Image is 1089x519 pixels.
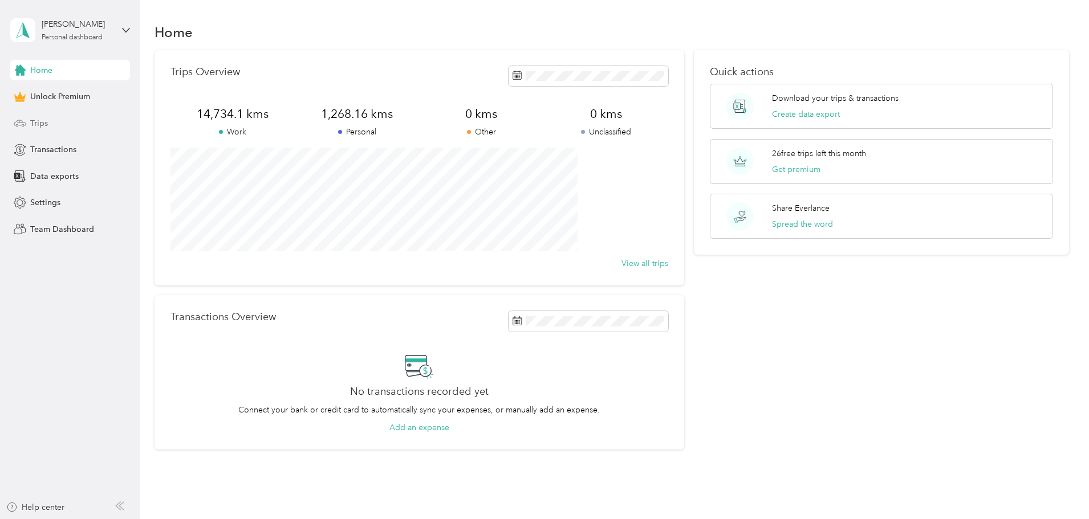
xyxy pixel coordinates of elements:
[772,148,866,160] p: 26 free trips left this month
[30,117,48,129] span: Trips
[710,66,1053,78] p: Quick actions
[350,386,489,398] h2: No transactions recorded yet
[295,106,419,122] span: 1,268.16 kms
[419,126,543,138] p: Other
[30,64,52,76] span: Home
[170,106,295,122] span: 14,734.1 kms
[170,126,295,138] p: Work
[772,108,840,120] button: Create data export
[543,106,668,122] span: 0 kms
[30,91,90,103] span: Unlock Premium
[30,197,60,209] span: Settings
[30,170,79,182] span: Data exports
[543,126,668,138] p: Unclassified
[419,106,543,122] span: 0 kms
[42,18,113,30] div: [PERSON_NAME]
[621,258,668,269] button: View all trips
[170,66,240,78] p: Trips Overview
[170,311,276,323] p: Transactions Overview
[42,34,103,41] div: Personal dashboard
[772,164,820,175] button: Get premium
[6,501,64,513] button: Help center
[295,126,419,138] p: Personal
[155,26,193,38] h1: Home
[772,202,830,214] p: Share Everlance
[238,404,600,416] p: Connect your bank or credit card to automatically sync your expenses, or manually add an expense.
[389,422,449,434] button: Add an expense
[1025,455,1089,519] iframe: Everlance-gr Chat Button Frame
[772,218,833,230] button: Spread the word
[30,144,76,156] span: Transactions
[772,92,899,104] p: Download your trips & transactions
[30,223,94,235] span: Team Dashboard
